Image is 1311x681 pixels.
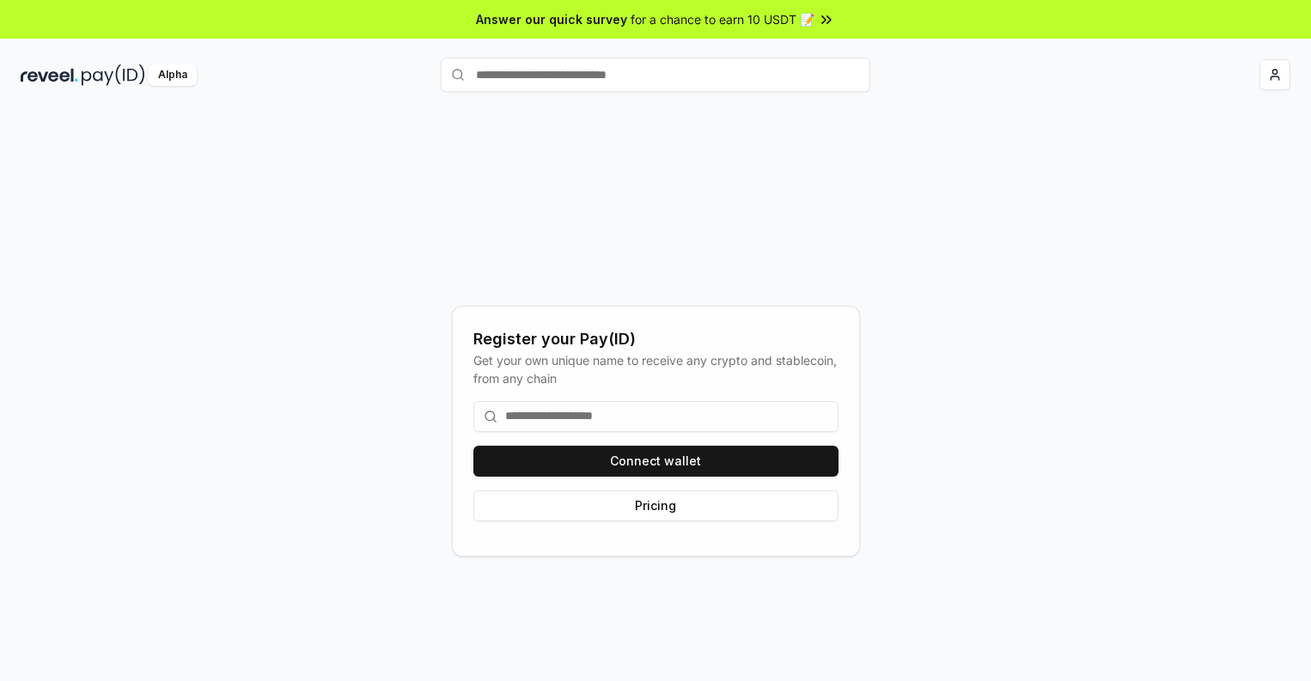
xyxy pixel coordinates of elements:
div: Get your own unique name to receive any crypto and stablecoin, from any chain [473,351,838,387]
span: Answer our quick survey [476,10,627,28]
div: Alpha [149,64,197,86]
img: pay_id [82,64,145,86]
button: Connect wallet [473,446,838,477]
button: Pricing [473,490,838,521]
div: Register your Pay(ID) [473,327,838,351]
img: reveel_dark [21,64,78,86]
span: for a chance to earn 10 USDT 📝 [631,10,814,28]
